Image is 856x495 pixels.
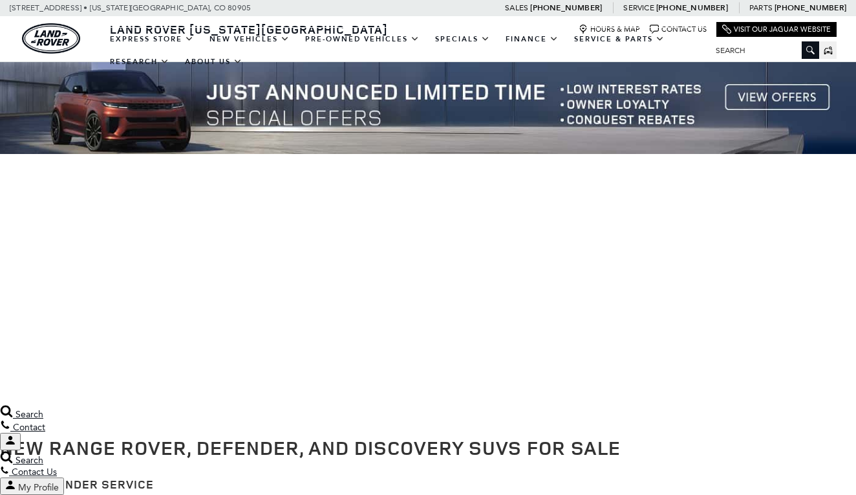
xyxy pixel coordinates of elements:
a: Contact Us [650,25,707,34]
a: Land Rover [US_STATE][GEOGRAPHIC_DATA] [102,21,396,37]
a: land-rover [22,23,80,54]
a: Finance [498,28,566,50]
input: Search [706,43,819,58]
img: Land Rover [22,23,80,54]
a: Research [102,50,177,73]
span: Contact Us [12,467,57,478]
a: [STREET_ADDRESS] • [US_STATE][GEOGRAPHIC_DATA], CO 80905 [10,3,251,12]
span: Contact [13,422,45,433]
a: [PHONE_NUMBER] [656,3,728,13]
span: Service [623,3,654,12]
a: [PHONE_NUMBER] [775,3,846,13]
span: Land Rover [US_STATE][GEOGRAPHIC_DATA] [110,21,388,37]
span: Search [16,455,43,466]
nav: Main Navigation [102,28,706,73]
span: Parts [749,3,773,12]
a: Pre-Owned Vehicles [297,28,427,50]
a: About Us [177,50,250,73]
a: [PHONE_NUMBER] [530,3,602,13]
a: Specials [427,28,498,50]
span: Sales [505,3,528,12]
a: Hours & Map [579,25,640,34]
a: EXPRESS STORE [102,28,202,50]
a: Visit Our Jaguar Website [722,25,831,34]
span: My Profile [18,482,59,493]
span: Search [16,409,43,420]
a: New Vehicles [202,28,297,50]
a: Service & Parts [566,28,672,50]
